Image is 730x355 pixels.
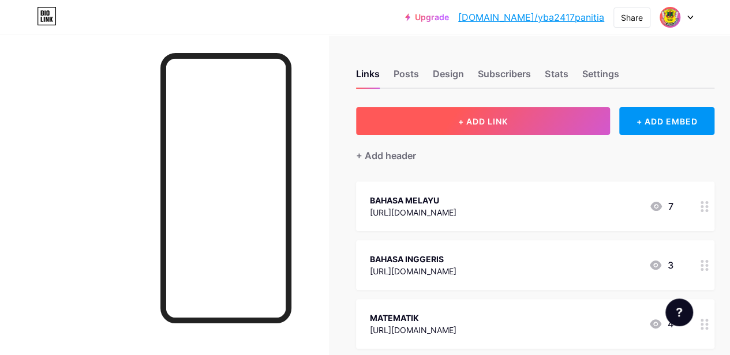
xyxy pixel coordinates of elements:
div: MATEMATIK [370,312,456,324]
div: Subscribers [478,67,531,88]
div: Stats [545,67,568,88]
div: + Add header [356,149,416,163]
span: + ADD LINK [458,116,508,126]
div: Posts [394,67,419,88]
div: + ADD EMBED [619,107,714,135]
div: [URL][DOMAIN_NAME] [370,324,456,336]
div: 4 [649,317,673,331]
div: [URL][DOMAIN_NAME] [370,265,456,277]
div: Design [433,67,464,88]
div: Links [356,67,380,88]
img: SK SERABANG-CM7 KPM-SK-Panitia [659,6,681,28]
div: 7 [649,199,673,213]
div: BAHASA INGGERIS [370,253,456,265]
div: [URL][DOMAIN_NAME] [370,206,456,218]
a: [DOMAIN_NAME]/yba2417panitia [458,10,604,24]
div: 3 [649,258,673,272]
div: Share [621,12,643,24]
button: + ADD LINK [356,107,610,135]
div: BAHASA MELAYU [370,194,456,206]
a: Upgrade [405,13,449,22]
div: Settings [582,67,619,88]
